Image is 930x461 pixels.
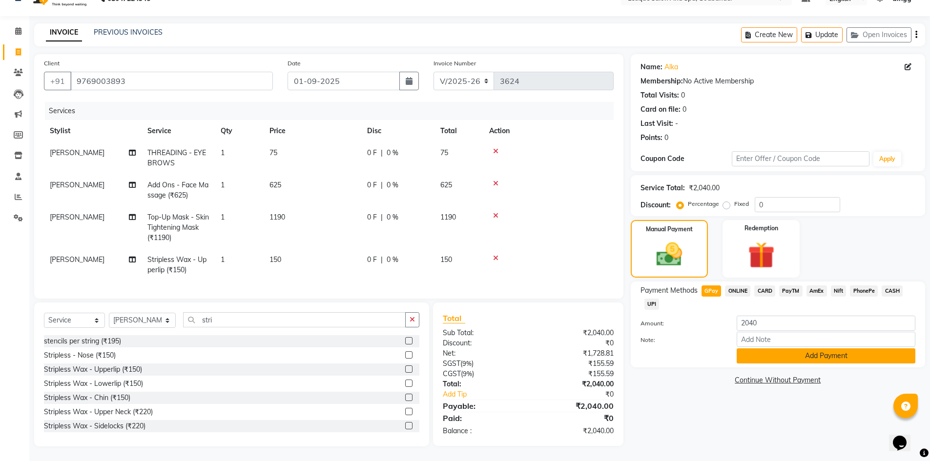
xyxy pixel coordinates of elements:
div: Points: [641,133,662,143]
label: Fixed [734,200,749,208]
span: THREADING - EYEBROWS [147,148,206,167]
div: ₹0 [528,338,621,348]
div: Payable: [435,400,528,412]
span: PhonePe [850,285,878,297]
span: 1 [221,180,225,189]
div: Discount: [435,338,528,348]
div: Services [45,102,621,120]
div: Stripless Wax - Sidelocks (₹220) [44,421,145,431]
span: | [381,148,383,158]
iframe: chat widget [889,422,920,451]
span: [PERSON_NAME] [50,255,104,264]
div: Discount: [641,200,671,210]
div: Balance : [435,426,528,436]
div: Membership: [641,76,683,86]
input: Enter Offer / Coupon Code [732,151,869,166]
span: PayTM [779,285,803,297]
a: Add Tip [435,389,543,400]
span: [PERSON_NAME] [50,148,104,157]
input: Add Note [737,332,915,347]
div: Last Visit: [641,119,673,129]
span: 75 [269,148,277,157]
span: 0 F [367,255,377,265]
input: Amount [737,316,915,331]
button: Apply [873,152,901,166]
button: Open Invoices [847,27,911,42]
div: 0 [664,133,668,143]
span: 1190 [269,213,285,221]
div: Total Visits: [641,90,679,100]
span: CGST [443,369,461,378]
span: Stripless Wax - Upperlip (₹150) [147,255,207,274]
div: stencils per string (₹195) [44,336,121,346]
label: Date [288,59,301,68]
span: 1190 [440,213,456,221]
span: Add Ons - Face Massage (₹625) [147,180,208,200]
span: SGST [443,359,460,368]
div: ( ) [435,369,528,379]
label: Invoice Number [434,59,476,68]
span: 0 F [367,180,377,190]
span: UPI [644,299,660,310]
div: ₹2,040.00 [528,426,621,436]
div: No Active Membership [641,76,915,86]
span: 0 F [367,212,377,222]
div: 0 [682,104,686,115]
button: Update [801,27,843,42]
div: Stripless Wax - Upperlip (₹150) [44,364,142,375]
th: Stylist [44,120,142,142]
div: ₹155.59 [528,369,621,379]
div: Net: [435,348,528,359]
th: Action [483,120,614,142]
button: +91 [44,72,71,90]
span: [PERSON_NAME] [50,213,104,221]
div: Stripless Wax - Lowerlip (₹150) [44,379,143,389]
div: Stripless - Nose (₹150) [44,350,116,361]
th: Disc [361,120,434,142]
span: | [381,180,383,190]
a: Continue Without Payment [633,375,923,385]
th: Total [434,120,483,142]
span: 150 [269,255,281,264]
label: Client [44,59,60,68]
div: ₹2,040.00 [689,183,720,193]
span: 0 % [387,255,398,265]
div: ₹2,040.00 [528,328,621,338]
input: Search or Scan [183,312,406,327]
div: Stripless Wax - Chin (₹150) [44,393,130,403]
span: 0 F [367,148,377,158]
a: INVOICE [46,24,82,41]
span: CASH [882,285,903,297]
label: Percentage [688,200,719,208]
span: 150 [440,255,452,264]
span: AmEx [806,285,827,297]
th: Service [142,120,215,142]
div: Card on file: [641,104,681,115]
label: Amount: [633,319,730,328]
img: _cash.svg [648,240,690,269]
th: Price [264,120,361,142]
th: Qty [215,120,264,142]
span: 9% [463,370,472,378]
span: 9% [462,360,472,367]
span: 0 % [387,212,398,222]
span: CARD [754,285,775,297]
span: 1 [221,255,225,264]
div: Stripless Wax - Upper Neck (₹220) [44,407,153,417]
span: 0 % [387,148,398,158]
div: ₹0 [528,412,621,424]
div: Name: [641,62,662,72]
a: Alka [664,62,678,72]
div: ₹1,728.81 [528,348,621,359]
span: Total [443,313,465,323]
span: ONLINE [725,285,750,297]
div: ₹0 [544,389,621,400]
span: 0 % [387,180,398,190]
span: | [381,212,383,222]
input: Search by Name/Mobile/Email/Code [70,72,273,90]
div: ₹2,040.00 [528,400,621,412]
span: 1 [221,148,225,157]
div: Sub Total: [435,328,528,338]
div: ₹2,040.00 [528,379,621,389]
div: - [675,119,678,129]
